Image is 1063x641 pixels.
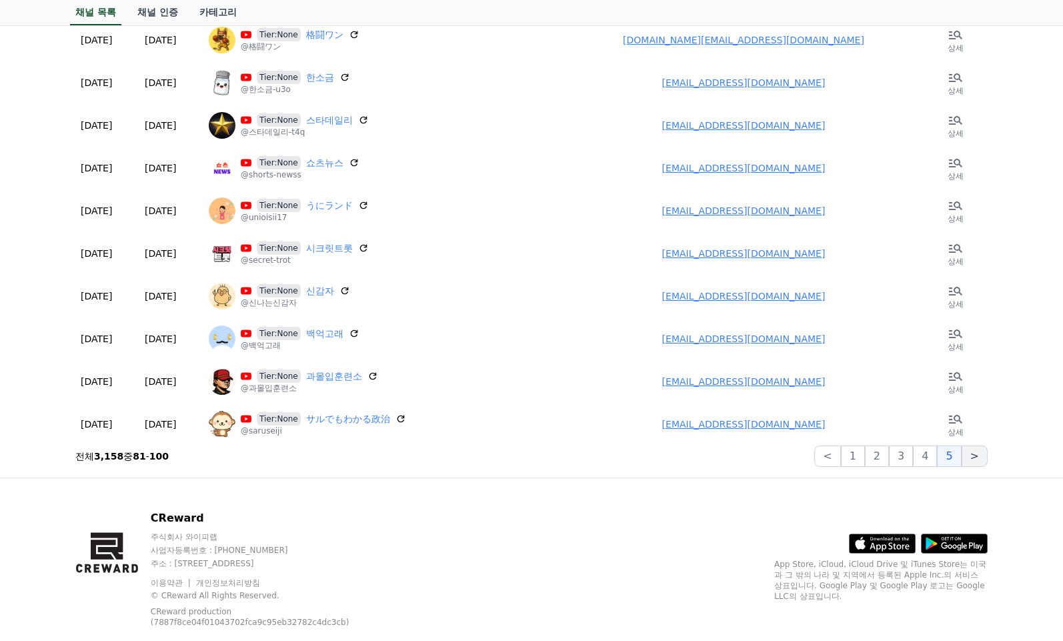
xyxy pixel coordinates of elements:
[774,559,988,602] p: App Store, iCloud, iCloud Drive 및 iTunes Store는 미국과 그 밖의 나라 및 지역에서 등록된 Apple Inc.의 서비스 상표입니다. Goo...
[145,76,176,89] p: [DATE]
[929,366,982,398] a: 상세
[937,446,961,467] button: 5
[662,77,826,88] a: [EMAIL_ADDRESS][DOMAIN_NAME]
[929,109,982,141] a: 상세
[306,327,343,340] a: 백억고래
[889,446,913,467] button: 3
[145,247,176,260] p: [DATE]
[306,28,343,41] a: 格闘ワン
[948,43,964,53] p: 상세
[145,289,176,303] p: [DATE]
[257,199,301,212] span: Tier:None
[913,446,937,467] button: 4
[841,446,865,467] button: 1
[241,84,350,95] p: @한소금-u3o
[151,606,364,628] p: CReward production (7887f8ce04f01043702fca9c95eb32782c4dc3cb)
[241,297,350,308] p: @신나는신감자
[306,113,353,127] a: 스타데일리
[662,334,826,344] a: [EMAIL_ADDRESS][DOMAIN_NAME]
[929,237,982,269] a: 상세
[306,284,334,297] a: 신감자
[209,69,235,96] img: 한소금
[257,370,301,383] span: Tier:None
[197,443,230,454] span: Settings
[172,423,256,456] a: Settings
[929,280,982,312] a: 상세
[306,199,353,212] a: うにランド
[81,418,112,431] p: [DATE]
[145,204,176,217] p: [DATE]
[948,213,964,224] p: 상세
[209,27,235,53] img: 格闘ワン
[209,368,235,395] img: 과몰입훈련소
[81,332,112,346] p: [DATE]
[34,443,57,454] span: Home
[241,169,359,180] p: @shorts-newss
[4,423,88,456] a: Home
[662,248,826,259] a: [EMAIL_ADDRESS][DOMAIN_NAME]
[149,451,169,462] strong: 100
[241,212,369,223] p: @unioisii17
[948,342,964,352] p: 상세
[257,412,301,426] span: Tier:None
[948,427,964,438] p: 상세
[257,71,301,84] span: Tier:None
[209,155,235,181] img: 쇼츠뉴스
[929,152,982,184] a: 상세
[948,128,964,139] p: 상세
[145,161,176,175] p: [DATE]
[145,418,176,431] p: [DATE]
[81,161,112,175] p: [DATE]
[241,426,406,436] p: @saruseiji
[209,197,235,224] img: うにランド
[209,411,235,438] img: サルでもわかる政治
[662,419,826,430] a: [EMAIL_ADDRESS][DOMAIN_NAME]
[94,451,123,462] strong: 3,158
[257,241,301,255] span: Tier:None
[662,163,826,173] a: [EMAIL_ADDRESS][DOMAIN_NAME]
[662,376,826,387] a: [EMAIL_ADDRESS][DOMAIN_NAME]
[241,255,369,265] p: @secret-trot
[209,326,235,352] img: 백억고래
[257,113,301,127] span: Tier:None
[111,444,150,454] span: Messages
[209,240,235,267] img: 시크릿트롯
[241,127,369,137] p: @스타데일리-t4q
[306,71,334,84] a: 한소금
[306,156,343,169] a: 쇼츠뉴스
[88,423,172,456] a: Messages
[662,120,826,131] a: [EMAIL_ADDRESS][DOMAIN_NAME]
[814,446,840,467] button: <
[81,33,112,47] p: [DATE]
[196,578,260,588] a: 개인정보처리방침
[929,24,982,56] a: 상세
[241,383,378,394] p: @과몰입훈련소
[257,28,301,41] span: Tier:None
[81,204,112,217] p: [DATE]
[929,67,982,99] a: 상세
[209,283,235,309] img: 신감자
[145,332,176,346] p: [DATE]
[662,291,826,301] a: [EMAIL_ADDRESS][DOMAIN_NAME]
[929,323,982,355] a: 상세
[241,41,359,52] p: @格闘ワン
[75,450,169,463] p: 전체 중 -
[81,289,112,303] p: [DATE]
[151,532,385,542] p: 주식회사 와이피랩
[151,558,385,569] p: 주소 : [STREET_ADDRESS]
[948,384,964,395] p: 상세
[145,33,176,47] p: [DATE]
[81,247,112,260] p: [DATE]
[151,545,385,556] p: 사업자등록번호 : [PHONE_NUMBER]
[948,256,964,267] p: 상세
[929,195,982,227] a: 상세
[948,299,964,309] p: 상세
[623,35,864,45] a: [DOMAIN_NAME][EMAIL_ADDRESS][DOMAIN_NAME]
[257,284,301,297] span: Tier:None
[306,370,362,383] a: 과몰입훈련소
[257,327,301,340] span: Tier:None
[257,156,301,169] span: Tier:None
[929,408,982,440] a: 상세
[81,119,112,132] p: [DATE]
[145,375,176,388] p: [DATE]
